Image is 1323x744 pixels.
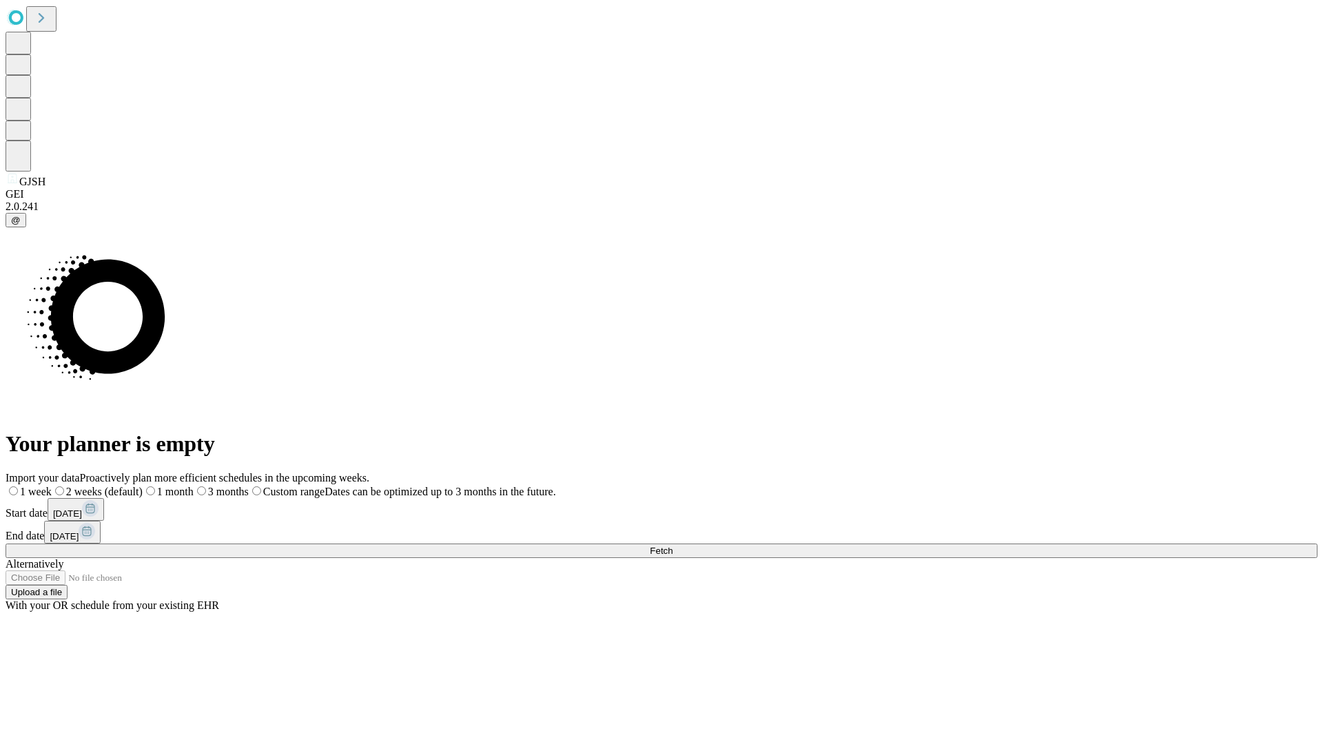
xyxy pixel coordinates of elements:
span: 3 months [208,486,249,497]
button: @ [6,213,26,227]
button: Upload a file [6,585,68,599]
span: @ [11,215,21,225]
span: [DATE] [50,531,79,541]
h1: Your planner is empty [6,431,1317,457]
span: 1 month [157,486,194,497]
button: Fetch [6,544,1317,558]
input: 3 months [197,486,206,495]
span: 2 weeks (default) [66,486,143,497]
input: 1 week [9,486,18,495]
input: Custom rangeDates can be optimized up to 3 months in the future. [252,486,261,495]
span: With your OR schedule from your existing EHR [6,599,219,611]
span: Fetch [650,546,673,556]
span: Proactively plan more efficient schedules in the upcoming weeks. [80,472,369,484]
span: GJSH [19,176,45,187]
span: Dates can be optimized up to 3 months in the future. [325,486,555,497]
span: Import your data [6,472,80,484]
span: Alternatively [6,558,63,570]
span: 1 week [20,486,52,497]
button: [DATE] [44,521,101,544]
div: GEI [6,188,1317,200]
div: 2.0.241 [6,200,1317,213]
input: 1 month [146,486,155,495]
button: [DATE] [48,498,104,521]
span: [DATE] [53,508,82,519]
div: End date [6,521,1317,544]
div: Start date [6,498,1317,521]
span: Custom range [263,486,325,497]
input: 2 weeks (default) [55,486,64,495]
